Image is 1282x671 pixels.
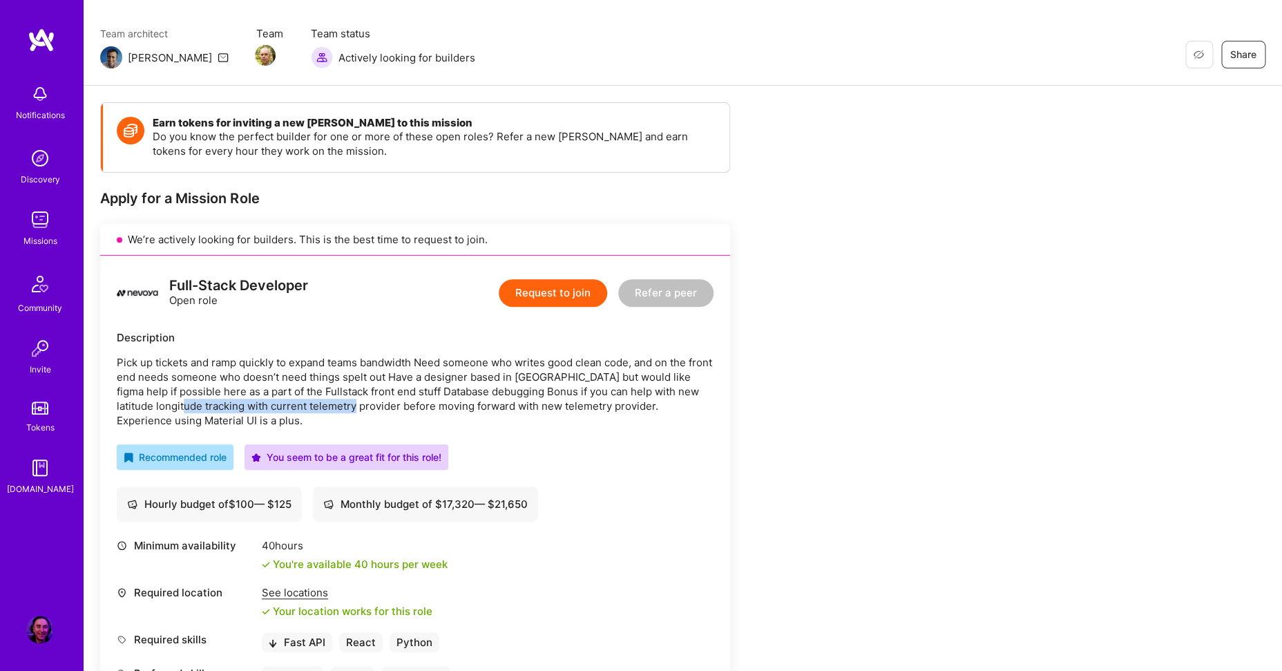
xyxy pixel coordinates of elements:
img: Team Architect [100,46,122,68]
div: Required location [117,585,255,600]
div: Discovery [21,172,60,187]
span: Share [1230,48,1256,62]
div: Minimum availability [117,538,255,553]
i: icon Check [262,560,270,569]
p: Do you know the perfect builder for one or more of these open roles? Refer a new [PERSON_NAME] an... [153,129,716,158]
div: Required skills [117,632,255,647]
img: Token icon [117,117,144,144]
a: User Avatar [23,616,57,643]
p: Pick up tickets and ramp quickly to expand teams bandwidth Need someone who writes good clean cod... [117,355,714,428]
div: Full-Stack Developer [169,278,308,293]
div: Community [18,301,62,315]
span: Team [256,26,283,41]
i: icon RecommendedBadge [124,453,133,462]
h4: Earn tokens for inviting a new [PERSON_NAME] to this mission [153,117,716,129]
div: Python [390,632,439,652]
img: Invite [26,334,54,362]
div: React [339,632,383,652]
div: Notifications [16,108,65,122]
i: icon Check [262,607,270,616]
img: logo [28,28,55,53]
div: Your location works for this role [262,604,432,618]
div: See locations [262,585,432,600]
div: Description [117,330,714,345]
img: discovery [26,144,54,172]
i: icon Location [117,587,127,598]
div: You seem to be a great fit for this role! [251,450,441,464]
img: teamwork [26,206,54,234]
div: [PERSON_NAME] [128,50,212,65]
i: icon Cash [127,499,137,509]
img: Team Member Avatar [255,45,276,66]
img: logo [117,272,158,314]
div: Recommended role [124,450,227,464]
div: Hourly budget of $ 100 — $ 125 [127,497,291,511]
div: [DOMAIN_NAME] [7,482,74,496]
div: Invite [30,362,51,377]
span: Team status [311,26,475,41]
div: Missions [23,234,57,248]
div: Fast API [262,632,332,652]
button: Refer a peer [618,279,714,307]
i: icon Clock [117,540,127,551]
span: Actively looking for builders [338,50,475,65]
div: Monthly budget of $ 17,320 — $ 21,650 [323,497,528,511]
i: icon Tag [117,634,127,645]
i: icon BlackArrowDown [269,639,277,648]
div: Tokens [26,420,55,435]
span: Team architect [100,26,229,41]
div: You're available 40 hours per week [262,557,448,571]
img: guide book [26,454,54,482]
img: User Avatar [26,616,54,643]
img: tokens [32,401,48,415]
div: Apply for a Mission Role [100,189,730,207]
i: icon PurpleStar [251,453,261,462]
button: Share [1221,41,1265,68]
img: Community [23,267,57,301]
button: Request to join [499,279,607,307]
div: Open role [169,278,308,308]
img: Actively looking for builders [311,46,333,68]
i: icon Mail [218,52,229,63]
i: icon EyeClosed [1193,49,1204,60]
div: 40 hours [262,538,448,553]
i: icon Cash [323,499,334,509]
img: bell [26,80,54,108]
div: We’re actively looking for builders. This is the best time to request to join. [100,224,730,256]
a: Team Member Avatar [256,44,274,67]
